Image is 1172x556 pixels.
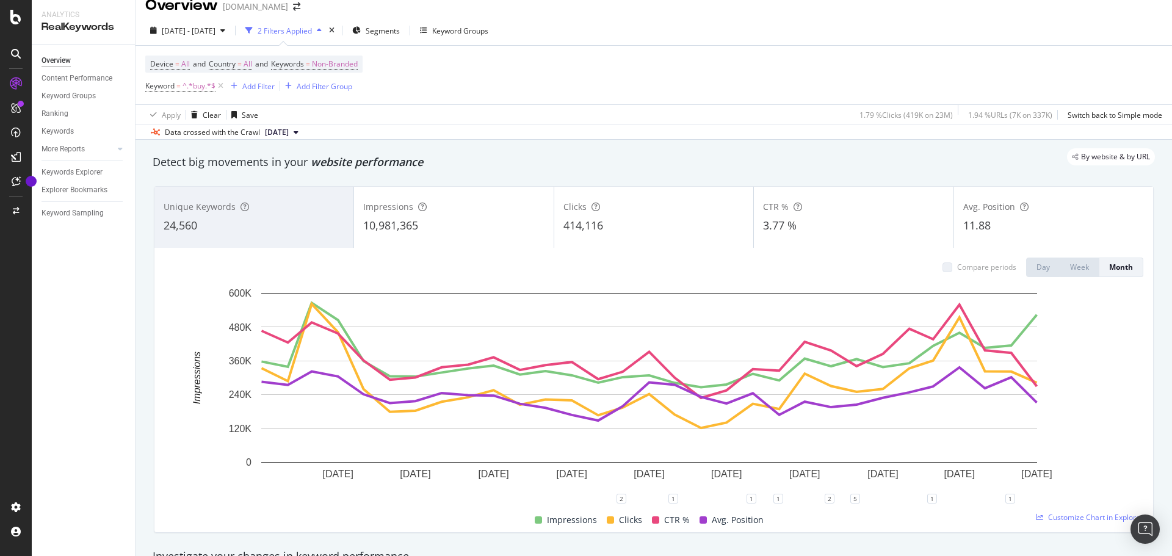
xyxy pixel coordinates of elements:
span: Keywords [271,59,304,69]
div: 2 [825,494,834,504]
span: Clicks [619,513,642,527]
span: Avg. Position [963,201,1015,212]
span: CTR % [763,201,789,212]
div: Clear [203,110,221,120]
div: 1 [747,494,756,504]
div: Month [1109,262,1133,272]
span: Impressions [363,201,413,212]
div: 1.94 % URLs ( 7K on 337K ) [968,110,1052,120]
div: Switch back to Simple mode [1068,110,1162,120]
button: Day [1026,258,1060,277]
button: Segments [347,21,405,40]
text: [DATE] [867,469,898,479]
span: = [176,81,181,91]
div: Keyword Groups [432,26,488,36]
button: [DATE] [260,125,303,140]
div: Day [1036,262,1050,272]
div: 5 [850,494,860,504]
text: 600K [229,288,252,298]
div: Keywords Explorer [42,166,103,179]
a: Keyword Sampling [42,207,126,220]
span: Avg. Position [712,513,764,527]
a: More Reports [42,143,114,156]
span: = [237,59,242,69]
text: 120K [229,424,252,434]
div: 1 [927,494,937,504]
div: [DOMAIN_NAME] [223,1,288,13]
text: [DATE] [478,469,508,479]
div: Week [1070,262,1089,272]
a: Ranking [42,107,126,120]
div: Explorer Bookmarks [42,184,107,197]
text: [DATE] [944,469,975,479]
div: 1 [773,494,783,504]
text: 360K [229,356,252,366]
div: Data crossed with the Crawl [165,127,260,138]
span: 11.88 [963,218,991,233]
span: All [181,56,190,73]
span: = [306,59,310,69]
text: [DATE] [789,469,820,479]
div: Overview [42,54,71,67]
span: Impressions [547,513,597,527]
a: Overview [42,54,126,67]
div: Save [242,110,258,120]
span: Keyword [145,81,175,91]
div: Keywords [42,125,74,138]
a: Explorer Bookmarks [42,184,126,197]
span: and [255,59,268,69]
button: Add Filter [226,79,275,93]
div: 2 Filters Applied [258,26,312,36]
text: Impressions [192,352,202,404]
button: Save [226,105,258,125]
button: Keyword Groups [415,21,493,40]
span: Customize Chart in Explorer [1048,512,1143,522]
span: Unique Keywords [164,201,236,212]
a: Keywords [42,125,126,138]
span: 414,116 [563,218,603,233]
span: 3.77 % [763,218,797,233]
text: 240K [229,389,252,400]
div: Tooltip anchor [26,176,37,187]
span: 24,560 [164,218,197,233]
svg: A chart. [164,287,1134,499]
text: [DATE] [323,469,353,479]
span: Device [150,59,173,69]
span: [DATE] - [DATE] [162,26,215,36]
span: = [175,59,179,69]
div: Compare periods [957,262,1016,272]
div: Keyword Sampling [42,207,104,220]
a: Keywords Explorer [42,166,126,179]
div: More Reports [42,143,85,156]
button: Clear [186,105,221,125]
span: Non-Branded [312,56,358,73]
text: 0 [246,457,251,468]
text: [DATE] [711,469,742,479]
span: 10,981,365 [363,218,418,233]
div: Add Filter [242,81,275,92]
button: Apply [145,105,181,125]
text: 480K [229,322,252,332]
a: Customize Chart in Explorer [1036,512,1143,522]
button: 2 Filters Applied [241,21,327,40]
text: [DATE] [557,469,587,479]
div: RealKeywords [42,20,125,34]
span: By website & by URL [1081,153,1150,161]
text: [DATE] [634,469,664,479]
button: Week [1060,258,1099,277]
div: Ranking [42,107,68,120]
div: 1.79 % Clicks ( 419K on 23M ) [859,110,953,120]
div: Add Filter Group [297,81,352,92]
div: times [327,24,337,37]
text: [DATE] [1021,469,1052,479]
span: CTR % [664,513,690,527]
div: legacy label [1067,148,1155,165]
button: Add Filter Group [280,79,352,93]
div: 1 [1005,494,1015,504]
div: Analytics [42,10,125,20]
span: Segments [366,26,400,36]
div: Open Intercom Messenger [1130,514,1160,544]
span: All [244,56,252,73]
button: Month [1099,258,1143,277]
